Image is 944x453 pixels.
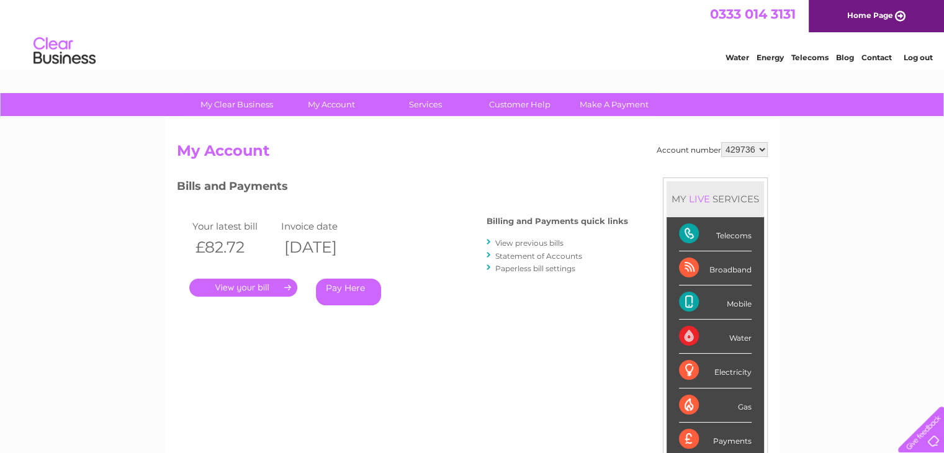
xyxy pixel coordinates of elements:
[495,264,575,273] a: Paperless bill settings
[177,142,768,166] h2: My Account
[861,53,892,62] a: Contact
[903,53,932,62] a: Log out
[316,279,381,305] a: Pay Here
[679,285,752,320] div: Mobile
[177,177,628,199] h3: Bills and Payments
[487,217,628,226] h4: Billing and Payments quick links
[657,142,768,157] div: Account number
[686,193,712,205] div: LIVE
[667,181,764,217] div: MY SERVICES
[33,32,96,70] img: logo.png
[679,388,752,423] div: Gas
[679,251,752,285] div: Broadband
[495,238,564,248] a: View previous bills
[189,279,297,297] a: .
[757,53,784,62] a: Energy
[791,53,829,62] a: Telecoms
[374,93,477,116] a: Services
[189,235,279,260] th: £82.72
[679,217,752,251] div: Telecoms
[469,93,571,116] a: Customer Help
[710,6,796,22] a: 0333 014 3131
[186,93,288,116] a: My Clear Business
[679,354,752,388] div: Electricity
[563,93,665,116] a: Make A Payment
[679,320,752,354] div: Water
[836,53,854,62] a: Blog
[179,7,766,60] div: Clear Business is a trading name of Verastar Limited (registered in [GEOGRAPHIC_DATA] No. 3667643...
[280,93,382,116] a: My Account
[278,218,367,235] td: Invoice date
[189,218,279,235] td: Your latest bill
[278,235,367,260] th: [DATE]
[726,53,749,62] a: Water
[495,251,582,261] a: Statement of Accounts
